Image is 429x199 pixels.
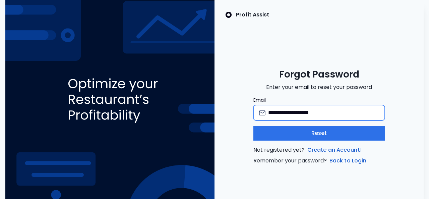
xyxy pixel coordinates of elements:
span: Remember your password? [253,157,385,165]
span: Reset [311,129,327,137]
a: Back to Login [328,157,368,165]
p: Profit Assist [236,11,269,19]
button: Reset [253,126,385,141]
a: Create an Account! [306,146,363,154]
span: Forgot Password [279,68,359,81]
span: Email [253,97,266,103]
img: SpotOn Logo [225,11,232,19]
img: email [259,110,265,115]
span: Enter your email to reset your password [266,83,372,91]
span: Not registered yet? [253,146,385,154]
